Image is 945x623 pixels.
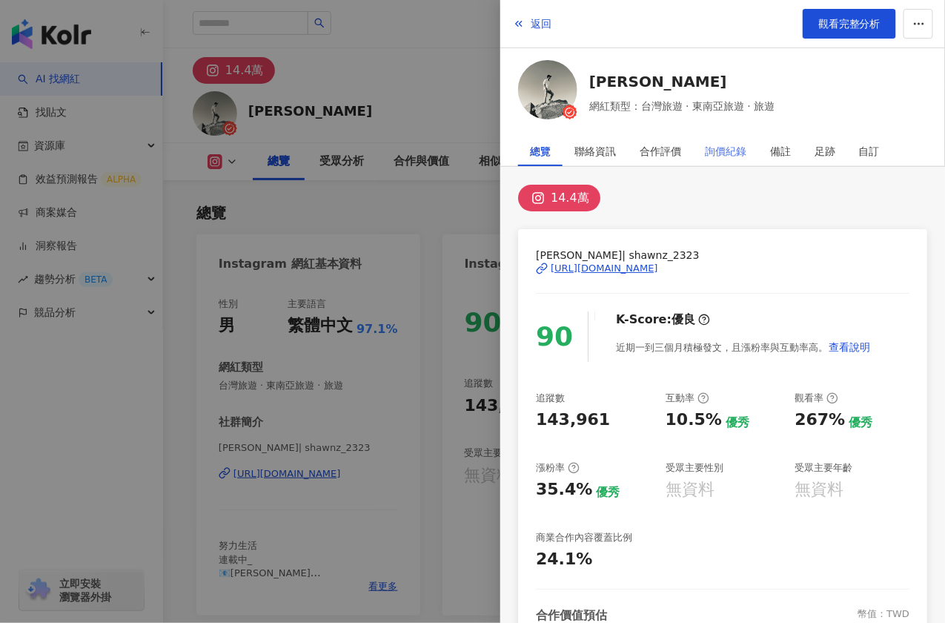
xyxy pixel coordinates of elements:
[666,478,714,501] div: 無資料
[829,341,870,353] span: 查看說明
[859,136,880,166] div: 自訂
[666,409,722,432] div: 10.5%
[530,136,551,166] div: 總覽
[803,9,896,39] a: 觀看完整分析
[705,136,746,166] div: 詢價紀錄
[518,185,600,211] button: 14.4萬
[795,461,852,475] div: 受眾主要年齡
[849,415,872,431] div: 優秀
[640,136,681,166] div: 合作評價
[828,332,871,362] button: 查看說明
[770,136,791,166] div: 備註
[818,18,881,30] span: 觀看完整分析
[551,262,658,275] div: [URL][DOMAIN_NAME]
[518,60,577,119] img: KOL Avatar
[512,9,552,39] button: 返回
[551,188,589,208] div: 14.4萬
[518,60,577,125] a: KOL Avatar
[531,18,551,30] span: 返回
[596,484,620,501] div: 優秀
[574,136,616,166] div: 聯絡資訊
[616,311,710,328] div: K-Score :
[666,392,709,405] div: 互動率
[589,98,775,114] span: 網紅類型：台灣旅遊 · 東南亞旅遊 · 旅遊
[815,136,835,166] div: 足跡
[616,332,871,362] div: 近期一到三個月積極發文，且漲粉率與互動率高。
[795,392,838,405] div: 觀看率
[536,531,632,544] div: 商業合作內容覆蓋比例
[536,392,565,405] div: 追蹤數
[536,461,580,475] div: 漲粉率
[726,415,749,431] div: 優秀
[536,548,592,571] div: 24.1%
[589,71,775,92] a: [PERSON_NAME]
[666,461,723,475] div: 受眾主要性別
[536,247,909,263] span: [PERSON_NAME]| shawnz_2323
[795,478,843,501] div: 無資料
[795,409,845,432] div: 267%
[536,409,610,432] div: 143,961
[536,262,909,275] a: [URL][DOMAIN_NAME]
[536,316,573,358] div: 90
[536,478,592,501] div: 35.4%
[672,311,695,328] div: 優良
